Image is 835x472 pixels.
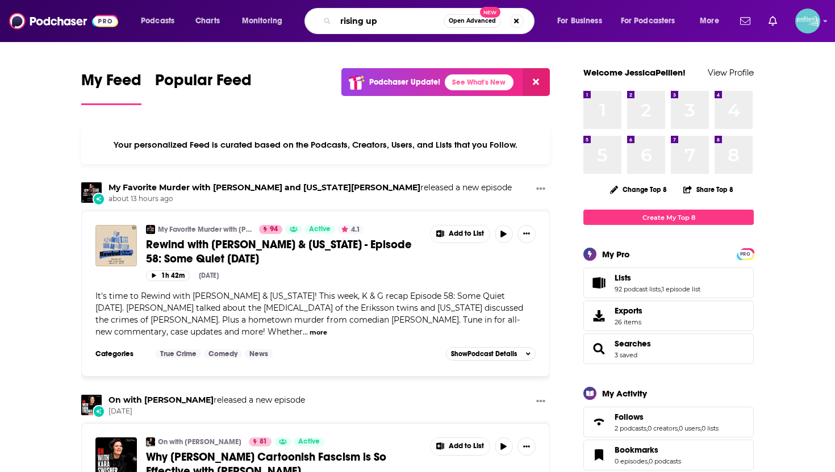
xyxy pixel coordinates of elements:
a: Popular Feed [155,70,252,105]
button: Show More Button [517,225,536,243]
a: 1 episode list [662,285,700,293]
span: It's time to Rewind with [PERSON_NAME] & [US_STATE]! This week, K & G recap Episode 58: Some Quie... [95,291,523,337]
a: Show notifications dropdown [736,11,755,31]
span: Active [309,224,331,235]
a: My Favorite Murder with [PERSON_NAME] and [US_STATE][PERSON_NAME] [158,225,252,234]
a: Bookmarks [615,445,681,455]
a: Exports [583,300,754,331]
span: , [700,424,702,432]
a: View Profile [708,67,754,78]
button: open menu [549,12,616,30]
button: Show More Button [517,437,536,456]
span: 94 [270,224,278,235]
div: Your personalized Feed is curated based on the Podcasts, Creators, Users, and Lists that you Follow. [81,126,550,164]
div: My Pro [602,249,630,260]
span: , [678,424,679,432]
a: Bookmarks [587,447,610,463]
a: 0 episodes [615,457,648,465]
button: open menu [234,12,297,30]
input: Search podcasts, credits, & more... [336,12,444,30]
a: True Crime [156,349,201,358]
span: Exports [615,306,642,316]
button: ShowPodcast Details [446,347,536,361]
span: Rewind with [PERSON_NAME] & [US_STATE] - Episode 58: Some Quiet [DATE] [146,237,412,266]
h3: released a new episode [108,395,305,406]
a: On with [PERSON_NAME] [158,437,241,446]
button: Open AdvancedNew [444,14,501,28]
button: Show More Button [431,225,490,243]
span: Bookmarks [583,440,754,470]
a: Follows [615,412,719,422]
a: Active [294,437,324,446]
div: New Episode [93,405,105,417]
a: Welcome JessicaPellien! [583,67,686,78]
span: New [480,7,500,18]
button: open menu [613,12,692,30]
a: 0 lists [702,424,719,432]
span: Lists [615,273,631,283]
span: 26 items [615,318,642,326]
a: Charts [188,12,227,30]
button: Show More Button [532,182,550,197]
span: Monitoring [242,13,282,29]
img: On with Kara Swisher [146,437,155,446]
a: 94 [259,225,282,234]
a: On with Kara Swisher [81,395,102,415]
button: open menu [133,12,189,30]
a: News [245,349,273,358]
span: For Business [557,13,602,29]
span: Follows [615,412,644,422]
button: Show profile menu [795,9,820,34]
span: Charts [195,13,220,29]
span: Logged in as JessicaPellien [795,9,820,34]
a: 92 podcast lists [615,285,661,293]
span: [DATE] [108,407,305,416]
p: Podchaser Update! [369,77,440,87]
button: Show More Button [431,438,490,455]
span: ... [303,327,308,337]
a: 81 [249,437,272,446]
a: Create My Top 8 [583,210,754,225]
a: My Feed [81,70,141,105]
span: Open Advanced [449,18,496,24]
a: 3 saved [615,351,637,359]
img: Podchaser - Follow, Share and Rate Podcasts [9,10,118,32]
a: Lists [587,275,610,291]
a: Lists [615,273,700,283]
span: PRO [738,250,752,258]
span: Show Podcast Details [451,350,517,358]
span: Podcasts [141,13,174,29]
h3: Categories [95,349,147,358]
span: Bookmarks [615,445,658,455]
span: Add to List [449,442,484,450]
a: 0 podcasts [649,457,681,465]
a: 2 podcasts [615,424,646,432]
a: Active [304,225,335,234]
a: On with Kara Swisher [108,395,214,405]
button: 1h 42m [146,270,190,281]
button: Share Top 8 [683,178,734,201]
span: More [700,13,719,29]
div: Search podcasts, credits, & more... [315,8,545,34]
div: [DATE] [199,271,219,279]
span: Searches [583,333,754,364]
button: more [310,328,327,337]
a: Searches [615,339,651,349]
span: Add to List [449,229,484,238]
img: User Profile [795,9,820,34]
div: My Activity [602,388,647,399]
button: Change Top 8 [603,182,674,197]
span: Exports [587,308,610,324]
a: Rewind with [PERSON_NAME] & [US_STATE] - Episode 58: Some Quiet [DATE] [146,237,422,266]
a: Searches [587,341,610,357]
img: My Favorite Murder with Karen Kilgariff and Georgia Hardstark [146,225,155,234]
a: Rewind with Karen & Georgia - Episode 58: Some Quiet Sunday [95,225,137,266]
a: My Favorite Murder with Karen Kilgariff and Georgia Hardstark [108,182,420,193]
a: PRO [738,249,752,258]
span: , [661,285,662,293]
